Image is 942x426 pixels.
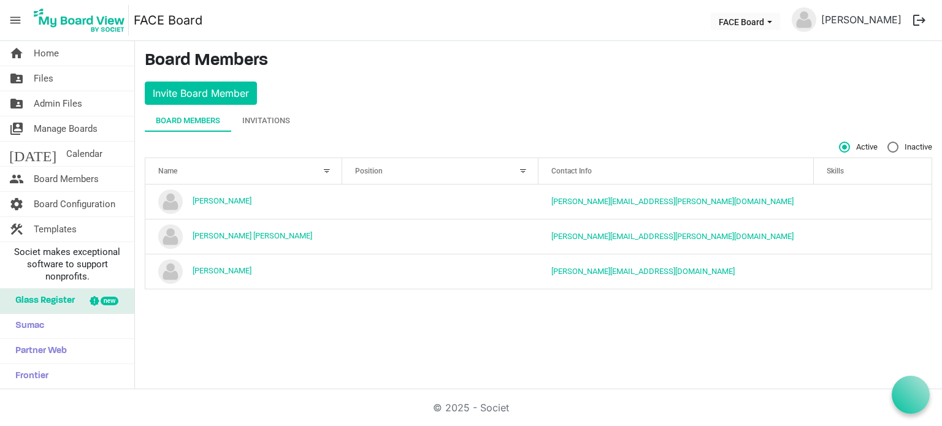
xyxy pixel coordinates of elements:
button: FACE Board dropdownbutton [711,13,780,30]
td: Amy Shanks is template cell column header Name [145,184,342,219]
span: Partner Web [9,339,67,363]
span: Active [839,142,878,153]
a: [PERSON_NAME] [816,7,906,32]
span: [DATE] [9,142,56,166]
td: column header Position [342,184,539,219]
td: is template cell column header Skills [814,219,932,254]
a: [PERSON_NAME] [PERSON_NAME] [193,231,312,240]
td: erika.williams@snb.ca is template cell column header Contact Info [538,219,814,254]
span: Board Configuration [34,192,115,216]
span: Calendar [66,142,102,166]
img: My Board View Logo [30,5,129,36]
span: Name [158,167,177,175]
a: [PERSON_NAME] [193,266,251,275]
td: column header Position [342,254,539,289]
td: appleby.shanks@gmail.com is template cell column header Contact Info [538,184,814,219]
h3: Board Members [145,51,932,72]
td: Sharon Amirault is template cell column header Name [145,254,342,289]
div: Board Members [156,115,220,127]
span: Files [34,66,53,91]
span: home [9,41,24,66]
span: Templates [34,217,77,242]
img: no-profile-picture.svg [158,224,183,249]
span: switch_account [9,116,24,141]
img: no-profile-picture.svg [792,7,816,32]
span: Inactive [887,142,932,153]
a: [PERSON_NAME][EMAIL_ADDRESS][DOMAIN_NAME] [551,267,735,276]
button: logout [906,7,932,33]
span: folder_shared [9,66,24,91]
span: settings [9,192,24,216]
img: no-profile-picture.svg [158,189,183,214]
div: tab-header [145,110,932,132]
a: [PERSON_NAME][EMAIL_ADDRESS][PERSON_NAME][DOMAIN_NAME] [551,197,794,206]
a: FACE Board [134,8,202,32]
a: © 2025 - Societ [433,401,509,414]
td: is template cell column header Skills [814,254,932,289]
span: construction [9,217,24,242]
span: Frontier [9,364,48,389]
a: [PERSON_NAME][EMAIL_ADDRESS][PERSON_NAME][DOMAIN_NAME] [551,232,794,241]
td: is template cell column header Skills [814,184,932,219]
span: Admin Files [34,91,82,116]
span: Home [34,41,59,66]
span: Position [355,167,383,175]
td: Erika Jayne Williams is template cell column header Name [145,219,342,254]
span: Contact Info [551,167,592,175]
span: Board Members [34,167,99,191]
img: no-profile-picture.svg [158,259,183,284]
button: Invite Board Member [145,82,257,105]
span: menu [4,9,27,32]
td: column header Position [342,219,539,254]
span: folder_shared [9,91,24,116]
span: Sumac [9,314,44,338]
div: Invitations [242,115,290,127]
a: My Board View Logo [30,5,134,36]
span: Glass Register [9,289,75,313]
td: samirault@familyplus.ca is template cell column header Contact Info [538,254,814,289]
span: people [9,167,24,191]
div: new [101,297,118,305]
span: Societ makes exceptional software to support nonprofits. [6,246,129,283]
a: [PERSON_NAME] [193,196,251,205]
span: Skills [827,167,844,175]
span: Manage Boards [34,116,98,141]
